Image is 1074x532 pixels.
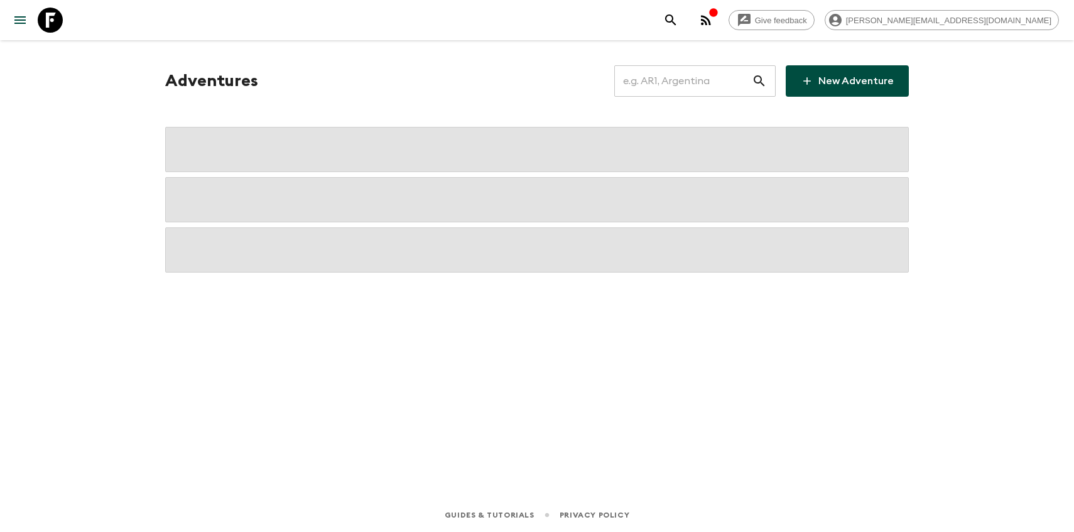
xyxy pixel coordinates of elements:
[445,508,534,522] a: Guides & Tutorials
[8,8,33,33] button: menu
[614,63,752,99] input: e.g. AR1, Argentina
[729,10,815,30] a: Give feedback
[165,68,258,94] h1: Adventures
[658,8,683,33] button: search adventures
[786,65,909,97] a: New Adventure
[748,16,814,25] span: Give feedback
[825,10,1059,30] div: [PERSON_NAME][EMAIL_ADDRESS][DOMAIN_NAME]
[560,508,629,522] a: Privacy Policy
[839,16,1058,25] span: [PERSON_NAME][EMAIL_ADDRESS][DOMAIN_NAME]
